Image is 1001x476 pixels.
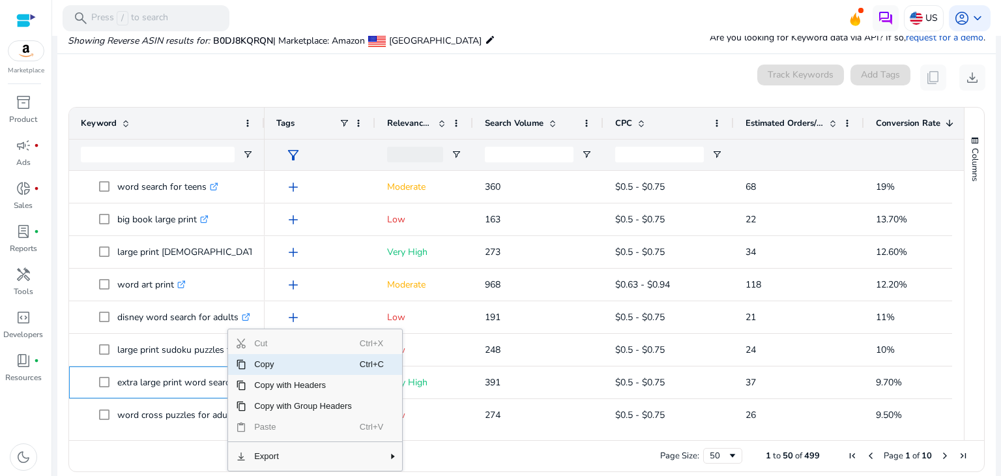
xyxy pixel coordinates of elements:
[360,354,388,375] span: Ctrl+C
[703,448,742,464] div: Page Size
[485,376,500,389] span: 391
[285,277,301,293] span: add
[485,117,544,129] span: Search Volume
[34,186,39,191] span: fiber_manual_record
[242,149,253,160] button: Open Filter Menu
[746,311,756,323] span: 21
[387,239,461,265] p: Very High
[117,173,218,200] p: word search for teens
[804,450,820,462] span: 499
[16,181,31,196] span: donut_small
[8,66,44,76] p: Marketplace
[34,229,39,234] span: fiber_manual_record
[117,304,250,331] p: disney word search for adults
[615,147,704,162] input: CPC Filter Input
[615,376,665,389] span: $0.5 - $0.75
[773,450,781,462] span: to
[746,409,756,421] span: 26
[615,246,665,258] span: $0.5 - $0.75
[387,117,433,129] span: Relevance Score
[925,7,938,29] p: US
[485,32,495,48] mat-icon: edit
[485,181,500,193] span: 360
[795,450,802,462] span: of
[710,450,727,462] div: 50
[876,117,940,129] span: Conversion Rate
[485,213,500,226] span: 163
[16,224,31,239] span: lab_profile
[912,450,920,462] span: of
[959,65,985,91] button: download
[746,278,761,291] span: 118
[285,212,301,228] span: add
[91,11,168,25] p: Press to search
[615,344,665,356] span: $0.5 - $0.75
[285,245,301,260] span: add
[615,278,670,291] span: $0.63 - $0.94
[876,278,907,291] span: 12.20%
[712,149,722,160] button: Open Filter Menu
[387,206,461,233] p: Low
[884,450,903,462] span: Page
[615,181,665,193] span: $0.5 - $0.75
[876,246,907,258] span: 12.60%
[387,173,461,200] p: Moderate
[73,10,89,26] span: search
[16,156,31,168] p: Ads
[117,11,128,25] span: /
[117,271,186,298] p: word art print
[783,450,793,462] span: 50
[34,143,39,148] span: fiber_manual_record
[954,10,970,26] span: account_circle
[746,181,756,193] span: 68
[615,409,665,421] span: $0.5 - $0.75
[360,333,388,354] span: Ctrl+X
[876,213,907,226] span: 13.70%
[615,311,665,323] span: $0.5 - $0.75
[876,311,895,323] span: 11%
[387,402,461,428] p: Low
[9,113,37,125] p: Product
[246,417,360,438] span: Paste
[940,451,950,461] div: Next Page
[876,409,902,421] span: 9.50%
[969,148,981,181] span: Columns
[485,409,500,421] span: 274
[615,117,632,129] span: CPC
[746,117,824,129] span: Estimated Orders/Month
[876,376,902,389] span: 9.70%
[276,117,295,129] span: Tags
[246,446,360,467] span: Export
[8,41,44,61] img: amazon.svg
[16,95,31,110] span: inventory_2
[81,117,117,129] span: Keyword
[117,239,326,265] p: large print [DEMOGRAPHIC_DATA] word search
[117,206,209,233] p: big book large print
[387,369,461,396] p: Very High
[615,213,665,226] span: $0.5 - $0.75
[5,372,42,383] p: Resources
[3,329,43,340] p: Developers
[387,304,461,331] p: Low
[876,181,895,193] span: 19%
[117,336,278,363] p: large print sudoku puzzles for adults
[68,35,210,47] i: Showing Reverse ASIN results for:
[766,450,771,462] span: 1
[246,375,360,396] span: Copy with Headers
[485,278,500,291] span: 968
[746,246,756,258] span: 34
[865,451,876,461] div: Previous Page
[746,344,756,356] span: 24
[213,35,273,47] span: B0DJ8KQRQN
[246,396,360,417] span: Copy with Group Headers
[485,246,500,258] span: 273
[485,147,573,162] input: Search Volume Filter Input
[16,449,31,465] span: dark_mode
[246,333,360,354] span: Cut
[746,376,756,389] span: 37
[485,311,500,323] span: 191
[387,271,461,298] p: Moderate
[10,243,37,254] p: Reports
[876,344,895,356] span: 10%
[360,417,388,438] span: Ctrl+V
